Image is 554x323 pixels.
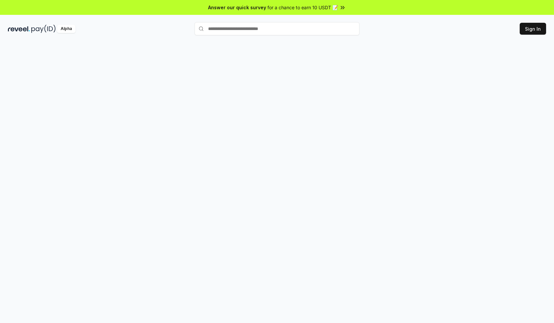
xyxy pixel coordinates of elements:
[208,4,266,11] span: Answer our quick survey
[57,25,76,33] div: Alpha
[267,4,338,11] span: for a chance to earn 10 USDT 📝
[520,23,546,35] button: Sign In
[8,25,30,33] img: reveel_dark
[31,25,56,33] img: pay_id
